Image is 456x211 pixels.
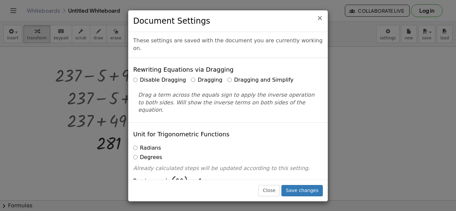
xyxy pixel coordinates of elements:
[258,185,280,196] button: Close
[133,165,323,172] p: Already calculated steps will be updated according to this setting.
[227,78,232,82] input: Dragging and Simplify
[281,185,323,196] button: Save changes
[227,76,293,84] label: Dragging and Simplify
[133,131,229,138] h4: Unit for Trigonometric Functions
[128,32,328,58] div: These settings are saved with the document you are currently working on.
[191,78,195,82] input: Dragging
[133,155,138,159] input: Degrees
[133,66,234,73] h4: Rewriting Equations via Dragging
[317,15,323,22] button: Close
[138,91,318,114] p: Drag a term across the equals sign to apply the inverse operation to both sides. Will show the in...
[133,78,138,82] input: Disable Dragging
[133,154,162,161] label: Degrees
[133,15,323,27] h3: Document Settings
[133,76,186,84] label: Disable Dragging
[191,76,222,84] label: Dragging
[317,14,323,22] span: ×
[133,146,138,150] input: Radians
[133,177,156,185] span: Preview:
[133,144,161,152] label: Radians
